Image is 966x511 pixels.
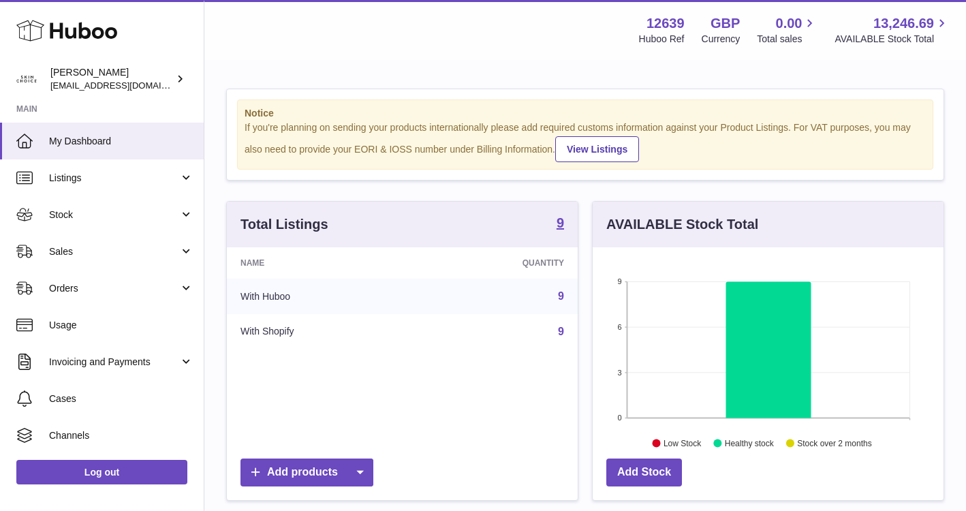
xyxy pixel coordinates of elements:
strong: 9 [557,216,564,230]
td: With Huboo [227,279,416,314]
text: Healthy stock [725,438,775,448]
text: 0 [617,414,621,422]
a: View Listings [555,136,639,162]
text: 3 [617,368,621,376]
td: With Shopify [227,314,416,350]
span: Invoicing and Payments [49,356,179,369]
span: My Dashboard [49,135,193,148]
text: Low Stock [664,438,702,448]
span: Sales [49,245,179,258]
a: Log out [16,460,187,484]
span: Channels [49,429,193,442]
text: 9 [617,277,621,285]
text: 6 [617,323,621,331]
a: Add products [240,459,373,486]
div: If you're planning on sending your products internationally please add required customs informati... [245,121,926,162]
span: Stock [49,208,179,221]
span: AVAILABLE Stock Total [835,33,950,46]
span: Total sales [757,33,817,46]
div: Huboo Ref [639,33,685,46]
strong: 12639 [646,14,685,33]
span: [EMAIL_ADDRESS][DOMAIN_NAME] [50,80,200,91]
a: 9 [557,216,564,232]
a: Add Stock [606,459,682,486]
a: 13,246.69 AVAILABLE Stock Total [835,14,950,46]
span: Orders [49,282,179,295]
text: Stock over 2 months [797,438,871,448]
div: Currency [702,33,741,46]
h3: Total Listings [240,215,328,234]
strong: GBP [711,14,740,33]
span: 0.00 [776,14,803,33]
span: Cases [49,392,193,405]
a: 9 [558,326,564,337]
strong: Notice [245,107,926,120]
span: Listings [49,172,179,185]
h3: AVAILABLE Stock Total [606,215,758,234]
a: 9 [558,290,564,302]
img: admin@skinchoice.com [16,69,37,89]
div: [PERSON_NAME] [50,66,173,92]
a: 0.00 Total sales [757,14,817,46]
th: Quantity [416,247,578,279]
span: Usage [49,319,193,332]
th: Name [227,247,416,279]
span: 13,246.69 [873,14,934,33]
